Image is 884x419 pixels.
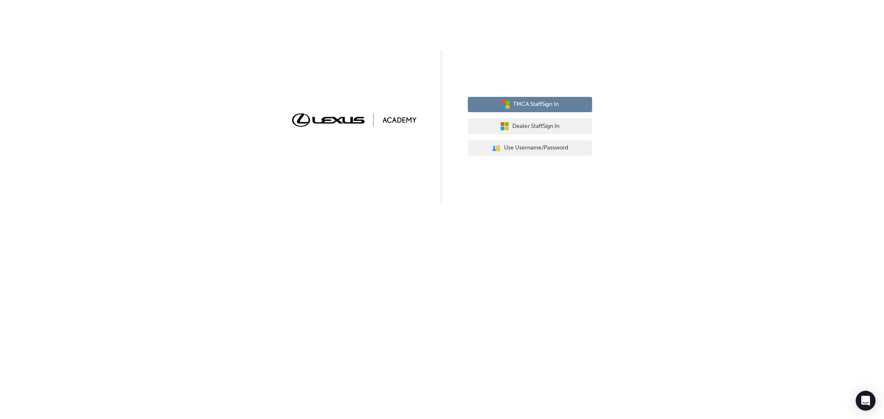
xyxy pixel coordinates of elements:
button: TMCA StaffSign In [468,97,592,113]
img: Trak [292,113,417,126]
span: Use Username/Password [504,143,568,153]
span: Dealer Staff Sign In [513,122,560,131]
button: Dealer StaffSign In [468,118,592,134]
button: Use Username/Password [468,140,592,156]
div: Open Intercom Messenger [856,391,876,411]
span: TMCA Staff Sign In [513,100,559,109]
